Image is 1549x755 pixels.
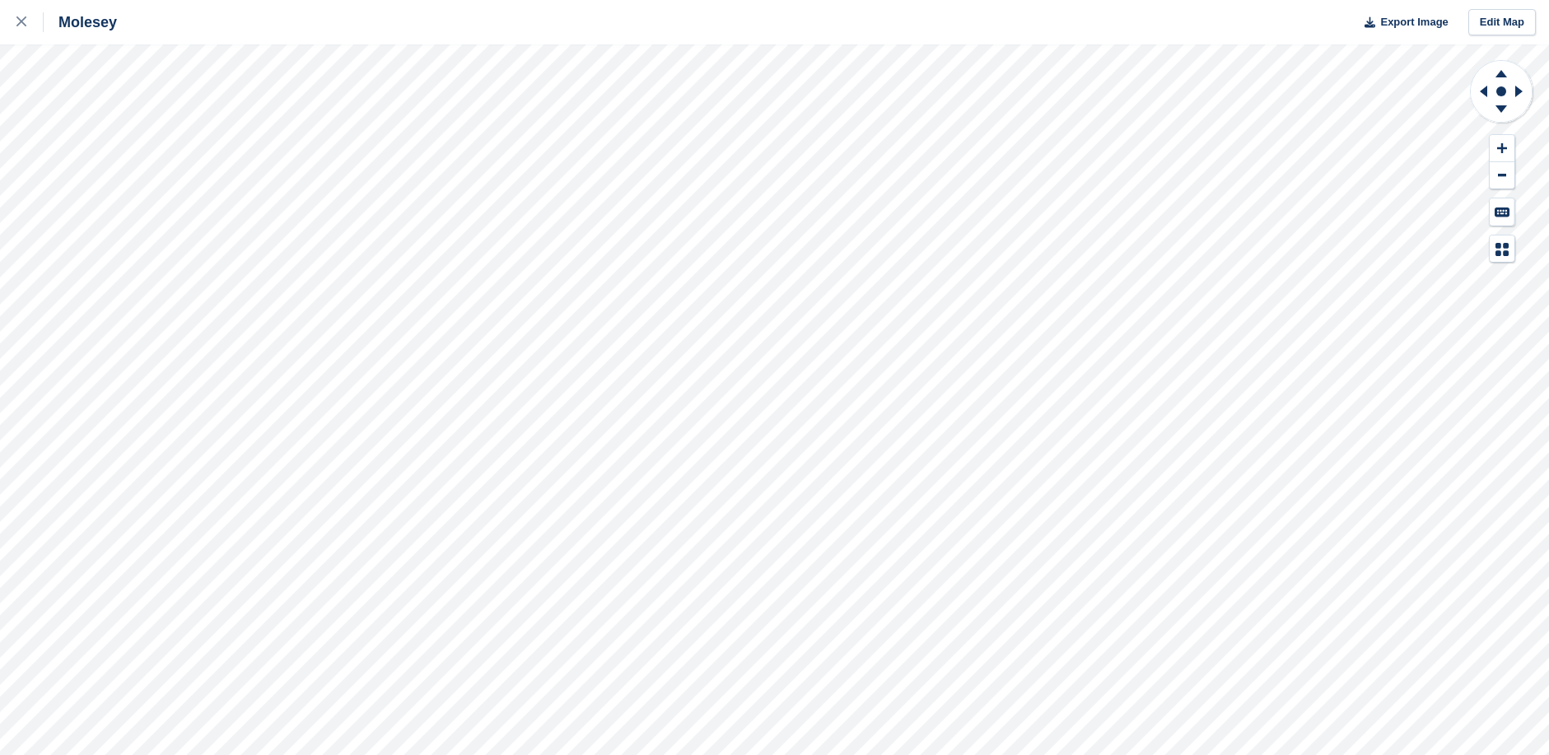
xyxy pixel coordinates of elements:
button: Zoom Out [1490,162,1514,189]
a: Edit Map [1468,9,1536,36]
button: Export Image [1355,9,1449,36]
span: Export Image [1380,14,1448,30]
div: Molesey [44,12,117,32]
button: Zoom In [1490,135,1514,162]
button: Map Legend [1490,235,1514,263]
button: Keyboard Shortcuts [1490,198,1514,226]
